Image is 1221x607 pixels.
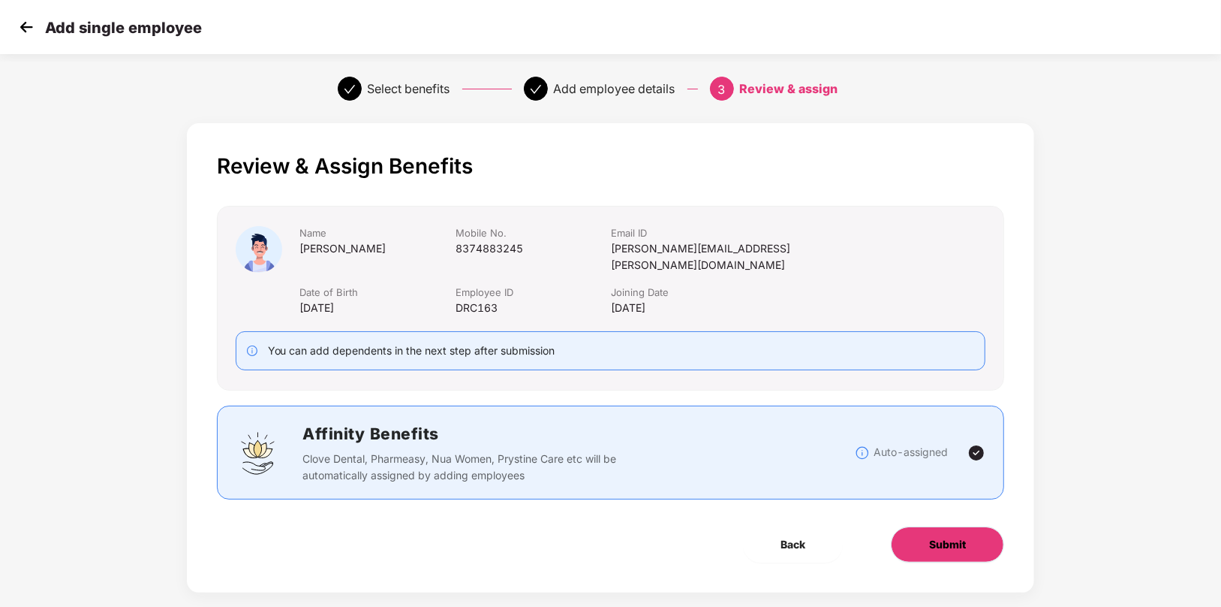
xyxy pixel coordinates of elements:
img: svg+xml;base64,PHN2ZyBpZD0iVGljay0yNHgyNCIgeG1sbnM9Imh0dHA6Ly93d3cudzMub3JnLzIwMDAvc3ZnIiB3aWR0aD... [967,444,985,462]
div: [DATE] [611,300,818,316]
p: Clove Dental, Pharmeasy, Nua Women, Prystine Care etc will be automatically assigned by adding em... [303,451,627,484]
p: Review & Assign Benefits [217,153,1005,179]
div: Mobile No. [456,226,611,240]
div: [PERSON_NAME][EMAIL_ADDRESS][PERSON_NAME][DOMAIN_NAME] [611,240,818,273]
span: Back [780,536,805,553]
span: 3 [718,82,726,97]
div: Select benefits [368,77,450,101]
h2: Affinity Benefits [303,421,842,446]
div: Joining Date [611,285,818,300]
span: check [530,83,542,95]
img: icon [236,226,282,273]
div: Name [300,226,456,240]
span: info-circle [247,346,257,356]
p: Add single employee [45,19,202,37]
span: check [344,83,356,95]
div: Employee ID [456,285,611,300]
div: [PERSON_NAME] [300,240,456,257]
div: DRC163 [456,300,611,316]
div: Review & assign [740,77,838,101]
div: [DATE] [300,300,456,316]
img: svg+xml;base64,PHN2ZyBpZD0iSW5mb18tXzMyeDMyIiBkYXRhLW5hbWU9IkluZm8gLSAzMngzMiIgeG1sbnM9Imh0dHA6Ly... [855,445,870,461]
span: Submit [929,536,966,553]
div: 8374883245 [456,240,611,257]
img: svg+xml;base64,PHN2ZyBpZD0iQWZmaW5pdHlfQmVuZWZpdHMiIGRhdGEtbmFtZT0iQWZmaW5pdHkgQmVuZWZpdHMiIHhtbG... [236,430,281,476]
div: Date of Birth [300,285,456,300]
img: svg+xml;base64,PHN2ZyB4bWxucz0iaHR0cDovL3d3dy53My5vcmcvMjAwMC9zdmciIHdpZHRoPSIzMCIgaGVpZ2h0PSIzMC... [15,16,38,38]
div: Add employee details [554,77,675,101]
button: Submit [891,527,1004,563]
p: Auto-assigned [874,444,948,461]
div: Email ID [611,226,818,240]
button: Back [743,527,843,563]
span: You can add dependents in the next step after submission [268,344,555,357]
